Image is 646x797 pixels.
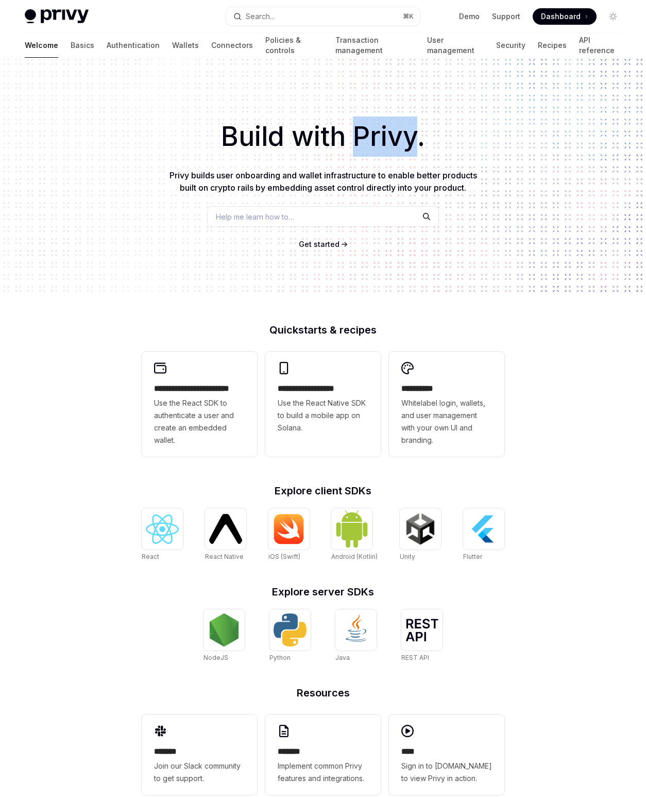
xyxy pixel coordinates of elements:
[146,514,179,544] img: React
[142,508,183,562] a: ReactReact
[269,654,291,661] span: Python
[335,33,415,58] a: Transaction management
[268,508,310,562] a: iOS (Swift)iOS (Swift)
[538,33,567,58] a: Recipes
[401,760,492,785] span: Sign in to [DOMAIN_NAME] to view Privy in action.
[533,8,597,25] a: Dashboard
[216,211,294,222] span: Help me learn how to…
[265,33,323,58] a: Policies & controls
[107,33,160,58] a: Authentication
[265,715,381,795] a: **** **Implement common Privy features and integrations.
[400,553,415,560] span: Unity
[492,11,520,22] a: Support
[400,508,441,562] a: UnityUnity
[605,8,621,25] button: Toggle dark mode
[299,240,339,248] span: Get started
[335,654,350,661] span: Java
[335,609,377,663] a: JavaJava
[71,33,94,58] a: Basics
[389,715,504,795] a: ****Sign in to [DOMAIN_NAME] to view Privy in action.
[339,613,372,646] img: Java
[579,33,621,58] a: API reference
[405,619,438,641] img: REST API
[246,10,275,23] div: Search...
[25,9,89,24] img: light logo
[401,654,429,661] span: REST API
[203,609,245,663] a: NodeJSNodeJS
[299,239,339,250] a: Get started
[268,553,300,560] span: iOS (Swift)
[154,397,245,446] span: Use the React SDK to authenticate a user and create an embedded wallet.
[142,587,504,597] h2: Explore server SDKs
[463,508,504,562] a: FlutterFlutter
[278,397,368,434] span: Use the React Native SDK to build a mobile app on Solana.
[496,33,525,58] a: Security
[273,513,305,544] img: iOS (Swift)
[427,33,484,58] a: User management
[463,553,482,560] span: Flutter
[401,397,492,446] span: Whitelabel login, wallets, and user management with your own UI and branding.
[172,33,199,58] a: Wallets
[459,11,480,22] a: Demo
[467,512,500,545] img: Flutter
[142,553,159,560] span: React
[211,33,253,58] a: Connectors
[274,613,307,646] img: Python
[403,12,414,21] span: ⌘ K
[541,11,581,22] span: Dashboard
[278,760,368,785] span: Implement common Privy features and integrations.
[142,486,504,496] h2: Explore client SDKs
[335,509,368,548] img: Android (Kotlin)
[169,170,477,193] span: Privy builds user onboarding and wallet infrastructure to enable better products built on crypto ...
[331,508,378,562] a: Android (Kotlin)Android (Kotlin)
[25,33,58,58] a: Welcome
[16,117,630,157] h1: Build with Privy.
[208,613,241,646] img: NodeJS
[142,688,504,698] h2: Resources
[142,325,504,335] h2: Quickstarts & recipes
[404,512,437,545] img: Unity
[226,7,419,26] button: Search...⌘K
[205,508,246,562] a: React NativeReact Native
[142,715,257,795] a: **** **Join our Slack community to get support.
[203,654,228,661] span: NodeJS
[209,514,242,543] img: React Native
[154,760,245,785] span: Join our Slack community to get support.
[331,553,378,560] span: Android (Kotlin)
[269,609,311,663] a: PythonPython
[205,553,244,560] span: React Native
[389,352,504,457] a: **** *****Whitelabel login, wallets, and user management with your own UI and branding.
[401,609,443,663] a: REST APIREST API
[265,352,381,457] a: **** **** **** ***Use the React Native SDK to build a mobile app on Solana.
